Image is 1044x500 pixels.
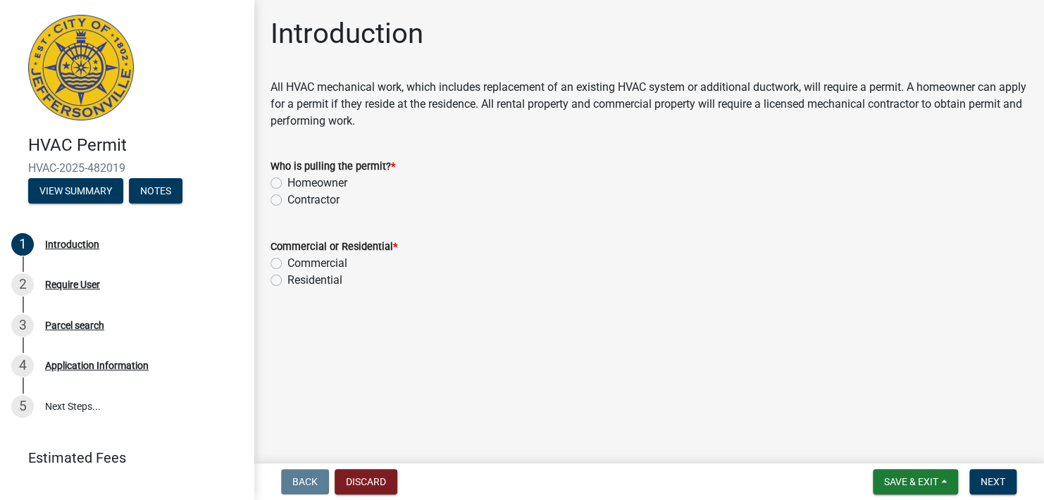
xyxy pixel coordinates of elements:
div: Parcel search [45,320,104,330]
p: All HVAC mechanical work, which includes replacement of an existing HVAC system or additional duc... [271,79,1027,130]
div: 4 [11,354,34,377]
label: Contractor [287,192,340,208]
span: Next [981,476,1005,487]
wm-modal-confirm: Summary [28,186,123,197]
div: 1 [11,233,34,256]
button: View Summary [28,178,123,204]
button: Back [281,469,329,494]
div: 3 [11,314,34,337]
label: Residential [287,272,342,289]
label: Commercial [287,255,347,272]
div: 5 [11,395,34,418]
button: Save & Exit [873,469,958,494]
div: Introduction [45,239,99,249]
button: Notes [129,178,182,204]
label: Homeowner [287,175,347,192]
span: Save & Exit [884,476,938,487]
h1: Introduction [271,17,423,51]
label: Commercial or Residential [271,242,397,252]
label: Who is pulling the permit? [271,162,395,172]
span: Back [292,476,318,487]
div: Application Information [45,361,149,370]
img: City of Jeffersonville, Indiana [28,15,134,120]
h4: HVAC Permit [28,135,242,156]
a: Estimated Fees [11,444,231,472]
div: 2 [11,273,34,296]
wm-modal-confirm: Notes [129,186,182,197]
button: Next [969,469,1017,494]
button: Discard [335,469,397,494]
div: Require User [45,280,100,289]
span: HVAC-2025-482019 [28,161,225,175]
